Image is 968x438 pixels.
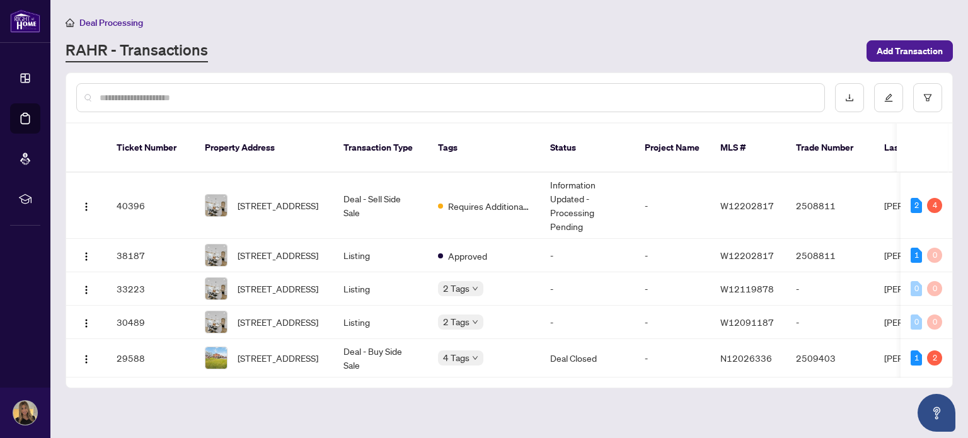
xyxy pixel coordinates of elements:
[911,198,922,213] div: 2
[472,355,478,361] span: down
[238,199,318,212] span: [STREET_ADDRESS]
[76,245,96,265] button: Logo
[720,316,774,328] span: W12091187
[884,93,893,102] span: edit
[540,339,635,377] td: Deal Closed
[786,306,874,339] td: -
[911,281,922,296] div: 0
[76,195,96,216] button: Logo
[238,315,318,329] span: [STREET_ADDRESS]
[81,285,91,295] img: Logo
[927,198,942,213] div: 4
[913,83,942,112] button: filter
[81,251,91,262] img: Logo
[635,239,710,272] td: -
[472,319,478,325] span: down
[720,352,772,364] span: N12026336
[81,354,91,364] img: Logo
[927,350,942,366] div: 2
[911,248,922,263] div: 1
[238,351,318,365] span: [STREET_ADDRESS]
[540,124,635,173] th: Status
[835,83,864,112] button: download
[443,281,470,296] span: 2 Tags
[443,350,470,365] span: 4 Tags
[710,124,786,173] th: MLS #
[635,306,710,339] td: -
[195,124,333,173] th: Property Address
[867,40,953,62] button: Add Transaction
[923,93,932,102] span: filter
[874,83,903,112] button: edit
[333,173,428,239] td: Deal - Sell Side Sale
[107,339,195,377] td: 29588
[333,239,428,272] td: Listing
[333,339,428,377] td: Deal - Buy Side Sale
[205,311,227,333] img: thumbnail-img
[448,249,487,263] span: Approved
[81,202,91,212] img: Logo
[66,18,74,27] span: home
[786,173,874,239] td: 2508811
[333,272,428,306] td: Listing
[918,394,955,432] button: Open asap
[428,124,540,173] th: Tags
[76,279,96,299] button: Logo
[443,314,470,329] span: 2 Tags
[786,339,874,377] td: 2509403
[720,200,774,211] span: W12202817
[635,272,710,306] td: -
[472,285,478,292] span: down
[107,306,195,339] td: 30489
[238,248,318,262] span: [STREET_ADDRESS]
[205,245,227,266] img: thumbnail-img
[238,282,318,296] span: [STREET_ADDRESS]
[333,306,428,339] td: Listing
[877,41,943,61] span: Add Transaction
[720,250,774,261] span: W12202817
[107,173,195,239] td: 40396
[448,199,530,213] span: Requires Additional Docs
[786,124,874,173] th: Trade Number
[635,124,710,173] th: Project Name
[81,318,91,328] img: Logo
[76,312,96,332] button: Logo
[720,283,774,294] span: W12119878
[107,124,195,173] th: Ticket Number
[540,239,635,272] td: -
[540,306,635,339] td: -
[911,314,922,330] div: 0
[107,239,195,272] td: 38187
[205,195,227,216] img: thumbnail-img
[66,40,208,62] a: RAHR - Transactions
[635,173,710,239] td: -
[107,272,195,306] td: 33223
[205,347,227,369] img: thumbnail-img
[13,401,37,425] img: Profile Icon
[205,278,227,299] img: thumbnail-img
[10,9,40,33] img: logo
[927,248,942,263] div: 0
[927,314,942,330] div: 0
[635,339,710,377] td: -
[540,173,635,239] td: Information Updated - Processing Pending
[333,124,428,173] th: Transaction Type
[76,348,96,368] button: Logo
[540,272,635,306] td: -
[927,281,942,296] div: 0
[845,93,854,102] span: download
[786,272,874,306] td: -
[786,239,874,272] td: 2508811
[79,17,143,28] span: Deal Processing
[911,350,922,366] div: 1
